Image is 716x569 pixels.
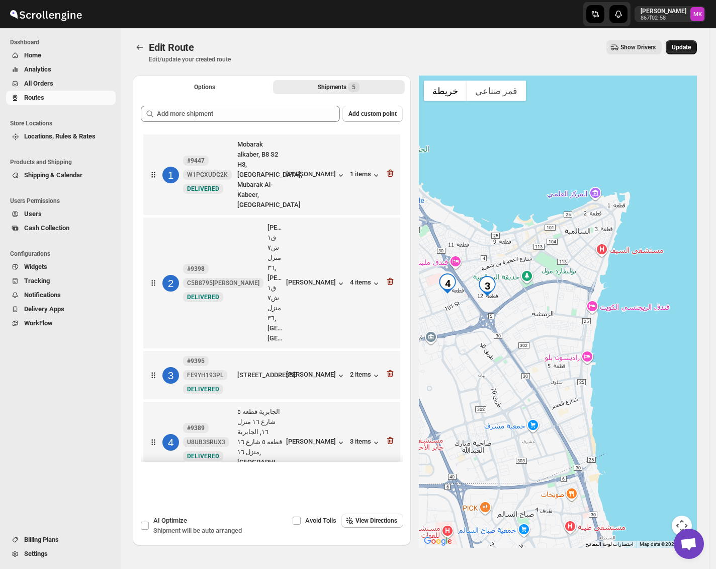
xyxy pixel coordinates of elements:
button: [PERSON_NAME] [286,170,346,180]
span: Users [24,210,42,218]
span: Configurations [10,250,116,258]
button: Home [6,48,116,62]
button: WorkFlow [6,316,116,330]
span: Notifications [24,291,61,299]
div: 1 [162,167,179,183]
span: 5 [352,83,355,91]
span: DELIVERED [187,386,219,393]
span: Home [24,51,41,59]
button: All Orders [6,77,116,91]
div: Mobarak alkaber, B8 S2 H3, [GEOGRAPHIC_DATA], Mubarak Al-Kabeer, [GEOGRAPHIC_DATA] [237,139,282,210]
span: DELIVERED [187,294,219,301]
span: WorkFlow [24,319,53,327]
span: Shipment will be auto arranged [153,527,242,534]
a: دردشة مفتوحة [674,529,704,559]
span: Routes [24,94,44,101]
span: Store Locations [10,119,116,127]
text: MK [693,11,702,18]
button: 4 items [350,278,381,289]
button: Show Drivers [606,40,662,54]
input: Add more shipment [157,106,340,122]
button: Delivery Apps [6,302,116,316]
span: Users Permissions [10,197,116,205]
span: Settings [24,550,48,557]
div: 3 [162,367,179,384]
button: 1 items [350,170,381,180]
b: #9447 [187,157,205,164]
div: 4 [162,434,179,451]
span: U8UB3SRUX3 [187,438,225,446]
span: Edit Route [149,41,194,53]
button: Users [6,207,116,221]
div: 2#9398C5B8795[PERSON_NAME]NewDELIVERED[PERSON_NAME] ق١ ش٧ منزل ٣٦, [PERSON_NAME] ق١ ش٧ منزل ٣٦, [... [143,218,400,348]
button: عرض خريطة الشارع [424,81,467,101]
span: Options [194,83,215,91]
span: Add custom point [348,110,397,118]
div: 2 [162,275,179,292]
button: Billing Plans [6,533,116,547]
span: All Orders [24,80,53,87]
button: All Route Options [139,80,271,94]
span: Avoid Tolls [305,517,336,524]
button: Routes [133,40,147,54]
span: Dashboard [10,38,116,46]
span: Update [672,43,691,51]
div: 3 [477,276,497,296]
button: عرض صور القمر الصناعي [467,81,526,101]
span: Mostafa Khalifa [690,7,704,21]
button: [PERSON_NAME] [286,438,346,448]
span: Billing Plans [24,536,59,543]
span: Analytics [24,65,51,73]
div: الجابرية قطعه ٥ شارع ١٦ منزل ١٦, الجابرية قطعه ٥ شارع ١٦ منزل ١٦, [GEOGRAPHIC_DATA], [GEOGRAPHIC_... [237,407,282,477]
span: DELIVERED [187,453,219,460]
button: [PERSON_NAME] [286,278,346,289]
button: Settings [6,547,116,561]
b: #9395 [187,358,205,365]
span: Products and Shipping [10,158,116,166]
span: DELIVERED [187,185,219,192]
img: ScrollEngine [8,2,83,27]
button: Analytics [6,62,116,77]
button: اختصارات لوحة المفاتيح [585,541,634,548]
span: Cash Collection [24,224,69,232]
button: Selected Shipments [273,80,405,94]
button: User menu [635,6,705,22]
div: 4#9389U8UB3SRUX3NewDELIVEREDالجابرية قطعه ٥ شارع ١٦ منزل ١٦, الجابرية قطعه ٥ شارع ١٦ منزل ١٦, [GE... [143,402,400,482]
button: Shipping & Calendar [6,168,116,182]
b: #9389 [187,424,205,432]
button: 2 items [350,371,381,381]
button: Tracking [6,274,116,288]
div: [PERSON_NAME] [286,371,346,381]
span: AI Optimize [153,517,187,524]
button: Cash Collection [6,221,116,235]
button: عناصر التحكّم بطريقة عرض الخريطة [672,516,692,536]
span: Show Drivers [620,43,656,51]
button: Notifications [6,288,116,302]
span: Locations, Rules & Rates [24,132,96,140]
img: Google [421,535,455,548]
span: C5B8795[PERSON_NAME] [187,279,259,287]
button: Update [666,40,697,54]
div: [PERSON_NAME] ق١ ش٧ منزل ٣٦, [PERSON_NAME] ق١ ش٧ منزل ٣٦, [GEOGRAPHIC_DATA], [GEOGRAPHIC_DATA]... [267,223,282,343]
b: #9398 [187,265,205,272]
p: Edit/update your created route [149,55,231,63]
span: View Directions [355,517,397,525]
span: FE9YH193PL [187,371,223,379]
span: Map data ©2025 [640,541,677,547]
span: W1PGXUDG2K [187,171,228,179]
button: 3 items [350,438,381,448]
div: Selected Shipments [133,98,411,466]
span: Tracking [24,277,50,284]
button: Routes [6,91,116,105]
span: Delivery Apps [24,305,64,313]
button: View Directions [341,514,403,528]
button: Widgets [6,260,116,274]
div: 4 [437,273,458,294]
